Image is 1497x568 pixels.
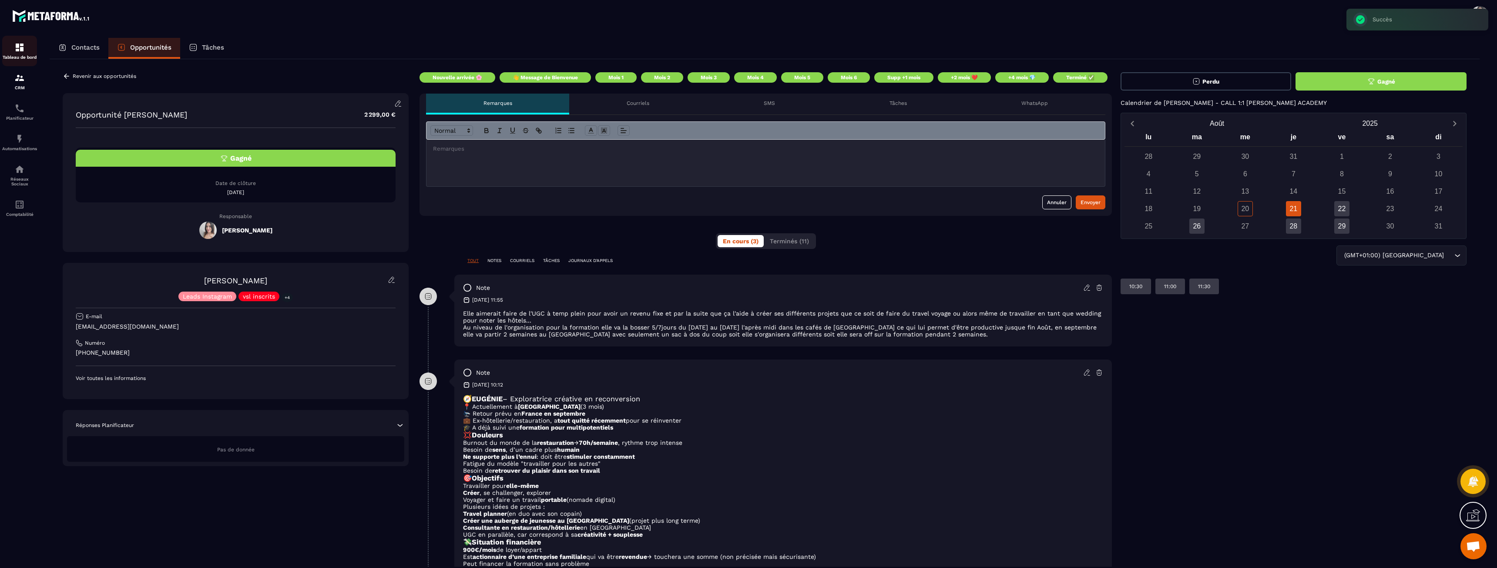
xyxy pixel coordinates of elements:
[619,553,647,560] strong: revendue
[463,453,1103,460] li: : doit être
[1383,184,1398,199] div: 16
[518,403,581,410] strong: [GEOGRAPHIC_DATA]
[14,164,25,175] img: social-network
[472,431,503,439] strong: Douleurs
[467,258,479,264] p: TOUT
[1366,131,1414,146] div: sa
[492,467,600,474] strong: retrouver du plaisir dans son travail
[1189,201,1205,216] div: 19
[463,424,1103,431] p: 🎓 A déjà suivi une
[14,134,25,144] img: automations
[1141,184,1156,199] div: 11
[1334,184,1349,199] div: 15
[770,238,809,245] span: Terminés (11)
[463,395,1103,403] h3: 🧭 – Exploratrice créative en reconversion
[14,42,25,53] img: formation
[476,284,490,292] p: note
[723,238,759,245] span: En cours (3)
[1189,149,1205,164] div: 29
[1121,99,1327,106] p: Calendrier de [PERSON_NAME] - CALL 1:1 [PERSON_NAME] ACADEMY
[463,517,1103,524] li: (projet plus long terme)
[608,74,624,81] p: Mois 1
[463,517,629,524] strong: Créer une auberge de jeunesse au [GEOGRAPHIC_DATA]
[463,446,1103,453] li: Besoin de , d’un cadre plus
[433,74,482,81] p: Nouvelle arrivée 🌸
[1334,218,1349,234] div: 29
[1286,166,1301,181] div: 7
[472,381,503,388] p: [DATE] 10:12
[2,212,37,217] p: Comptabilité
[1202,78,1219,85] span: Perdu
[1129,283,1142,290] p: 10:30
[483,100,512,107] p: Remarques
[76,349,396,357] p: [PHONE_NUMBER]
[1383,166,1398,181] div: 9
[243,293,275,299] p: vsl inscrits
[463,417,1103,424] p: 💼 Ex-hôtellerie/restauration, a pour se réinventer
[2,55,37,60] p: Tableau de bord
[541,496,567,503] strong: portable
[557,446,580,453] strong: humain
[463,453,537,460] strong: Ne supporte plus l’ennui
[2,127,37,158] a: automationsautomationsAutomatisations
[108,38,180,59] a: Opportunités
[473,553,586,560] strong: actionnaire d’une entreprise familiale
[1121,72,1291,91] button: Perdu
[50,38,108,59] a: Contacts
[1460,533,1487,559] a: Ouvrir le chat
[794,74,810,81] p: Mois 5
[1021,100,1048,107] p: WhatsApp
[1141,166,1156,181] div: 4
[1334,201,1349,216] div: 22
[463,439,1103,446] li: Burnout du monde de la → , rythme trop intense
[1334,149,1349,164] div: 1
[1124,131,1173,146] div: lu
[513,74,578,81] p: 👋 Message de Bienvenue
[841,74,857,81] p: Mois 6
[1286,149,1301,164] div: 31
[204,276,267,285] a: [PERSON_NAME]
[1141,218,1156,234] div: 25
[2,97,37,127] a: schedulerschedulerPlanificateur
[1081,198,1101,207] div: Envoyer
[230,154,252,162] span: Gagné
[76,323,396,331] p: [EMAIL_ADDRESS][DOMAIN_NAME]
[1164,283,1176,290] p: 11:00
[76,422,134,429] p: Réponses Planificateur
[463,560,1103,567] li: Peut financer la formation sans problème
[1286,201,1301,216] div: 21
[577,531,643,538] strong: créativité + souplesse
[14,73,25,83] img: formation
[1141,149,1156,164] div: 28
[1296,72,1467,91] button: Gagné
[1008,74,1036,81] p: +4 mois 💎
[463,510,507,517] strong: Travel planner
[217,447,255,453] span: Pas de donnée
[463,524,580,531] strong: Consultante en restauration/hôtellerie
[1189,218,1205,234] div: 26
[1189,166,1205,181] div: 5
[1221,131,1269,146] div: me
[701,74,717,81] p: Mois 3
[2,193,37,223] a: accountantaccountantComptabilité
[463,489,480,496] strong: Créer
[1238,218,1253,234] div: 27
[1383,201,1398,216] div: 23
[463,531,1103,538] li: UGC en parallèle, car correspond à sa
[463,496,1103,503] li: Voyager et faire un travail (nomade digital)
[951,74,978,81] p: +2 mois ❤️
[1342,251,1446,260] span: (GMT+01:00) [GEOGRAPHIC_DATA]
[1431,149,1446,164] div: 3
[463,524,1103,531] li: en [GEOGRAPHIC_DATA]
[1318,131,1366,146] div: ve
[1173,131,1221,146] div: ma
[1286,218,1301,234] div: 28
[1124,131,1463,234] div: Calendar wrapper
[76,375,396,382] p: Voir toutes les informations
[282,293,293,302] p: +4
[543,258,560,264] p: TÂCHES
[472,474,503,482] strong: Objectifs
[463,324,1103,338] p: Au niveau de l'organisation pour la formation elle va la bosser 5/7jours du [DATE] au [DATE] l'ap...
[76,110,187,119] p: Opportunité [PERSON_NAME]
[76,213,396,219] p: Responsable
